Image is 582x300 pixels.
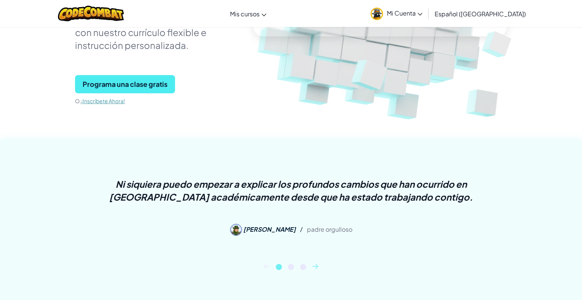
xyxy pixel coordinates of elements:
a: Español ([GEOGRAPHIC_DATA]) [431,3,530,24]
img: CodeCombat logo [58,6,124,21]
img: Overlap cubes [470,19,526,69]
img: avatar [371,8,383,20]
a: Mi Cuenta [367,2,426,25]
p: Ni siquiera puedo empezar a explicar los profundos cambios que han ocurrido en [GEOGRAPHIC_DATA] ... [102,177,480,203]
span: Español ([GEOGRAPHIC_DATA]) [435,10,526,18]
button: 1 [276,264,282,270]
button: 2 [288,264,294,270]
a: Mis cursos [226,3,270,24]
span: Mis cursos [230,10,260,18]
span: [PERSON_NAME] [243,225,296,233]
span: O, [75,97,81,104]
img: Overlap cubes [337,38,406,106]
img: Marina G. [230,224,242,236]
button: 3 [300,264,306,270]
span: / [297,225,306,233]
button: Programa una clase gratis [75,75,175,93]
span: padre orgulloso [307,225,352,233]
span: Mi Cuenta [387,9,422,17]
a: ¡Inscríbete Ahora! [81,97,125,104]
